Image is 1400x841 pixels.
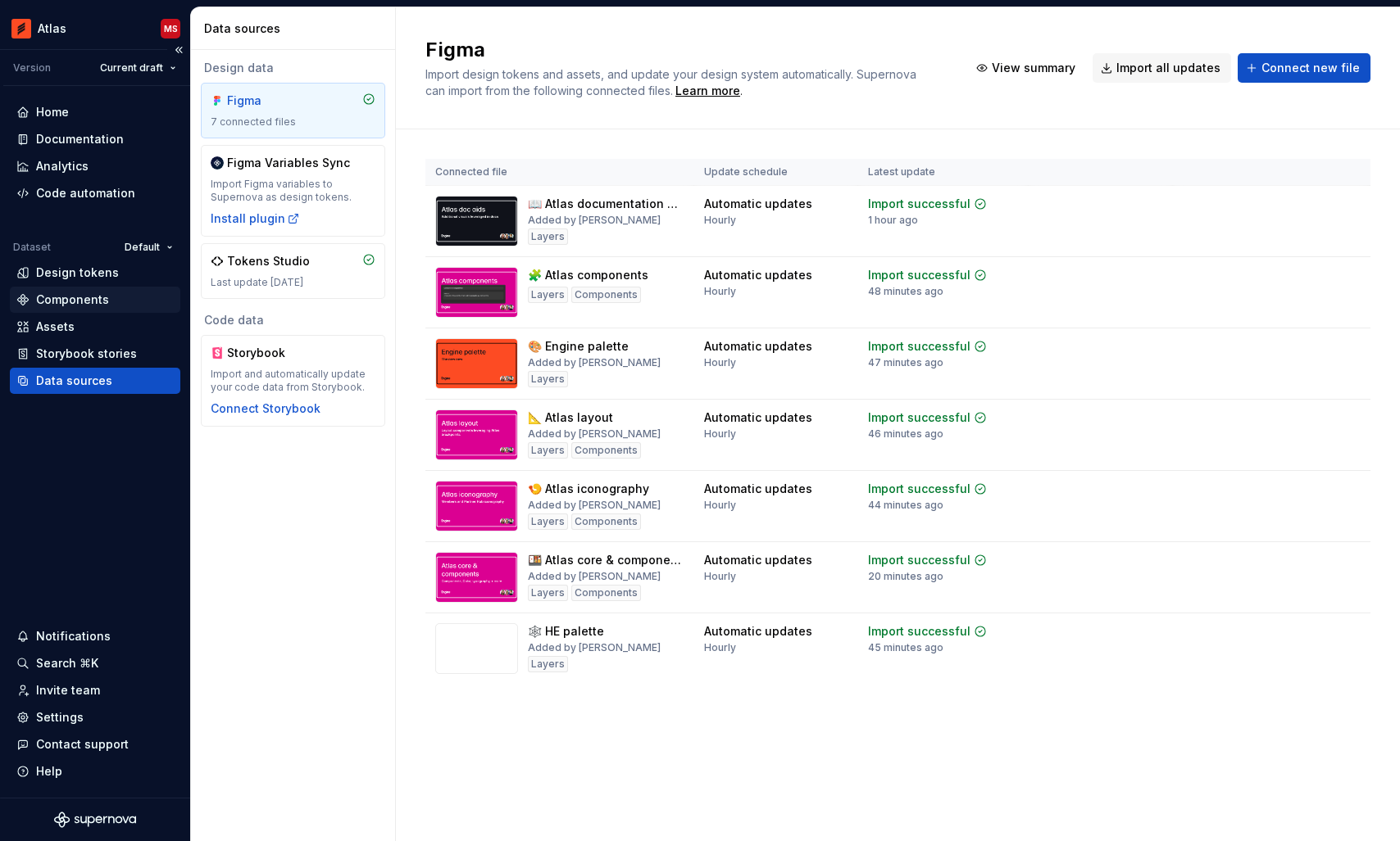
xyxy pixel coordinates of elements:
div: Version [13,61,51,75]
div: Home [36,104,69,120]
div: Last update [DATE] [211,276,375,289]
div: Import successful [868,623,970,640]
div: Import successful [868,552,970,568]
div: Layers [528,228,568,245]
div: Layers [528,287,568,303]
th: Connected file [425,159,694,186]
a: Assets [10,314,180,340]
div: Import successful [868,267,970,283]
div: Added by [PERSON_NAME] [528,214,661,227]
div: 📖 Atlas documentation aids [528,196,684,212]
a: Home [10,99,180,125]
div: Import successful [868,481,970,497]
div: Import Figma variables to Supernova as design tokens. [211,178,375,204]
button: Import all updates [1093,53,1231,83]
span: Connect new file [1261,60,1360,76]
div: 20 minutes ago [868,570,943,583]
div: Data sources [36,373,112,389]
div: Help [36,763,62,780]
div: MS [164,22,178,35]
div: Import successful [868,338,970,355]
div: 47 minutes ago [868,356,943,369]
div: Hourly [704,356,736,369]
div: 44 minutes ago [868,499,943,512]
a: Data sources [10,368,180,394]
a: Tokens StudioLast update [DATE] [201,243,385,299]
div: Added by [PERSON_NAME] [528,427,661,441]
button: Notifications [10,623,180,649]
th: Latest update [858,159,1029,186]
div: Dataset [13,241,51,254]
div: Layers [528,371,568,387]
div: 48 minutes ago [868,285,943,298]
button: Connect Storybook [211,400,320,417]
span: Import all updates [1116,60,1220,76]
div: Automatic updates [704,623,812,640]
div: Layers [528,513,568,530]
button: Current draft [93,57,184,79]
div: Layers [528,656,568,672]
div: Hourly [704,570,736,583]
div: 🍤 Atlas iconography [528,481,649,497]
a: Code automation [10,180,180,206]
div: Data sources [204,20,389,37]
div: Figma Variables Sync [227,155,350,171]
a: Figma Variables SyncImport Figma variables to Supernova as design tokens.Install plugin [201,145,385,237]
div: Components [571,442,641,459]
img: 102f71e4-5f95-4b3f-aebe-9cae3cf15d45.png [11,19,31,38]
div: Storybook stories [36,346,137,362]
div: Automatic updates [704,409,812,426]
div: Hourly [704,427,736,441]
span: Default [125,241,160,254]
div: Analytics [36,158,89,174]
div: Notifications [36,628,111,644]
div: Components [36,292,109,308]
button: Help [10,758,180,784]
a: StorybookImport and automatically update your code data from Storybook.Connect Storybook [201,335,385,427]
div: 🍱 Atlas core & components [528,552,684,568]
div: Automatic updates [704,196,812,212]
div: Import successful [868,409,970,426]
a: Invite team [10,677,180,703]
div: 🕸️ HE palette [528,623,604,640]
a: Learn more [675,83,740,99]
a: Storybook stories [10,341,180,367]
div: 46 minutes ago [868,427,943,441]
a: Design tokens [10,260,180,286]
div: Added by [PERSON_NAME] [528,570,661,583]
button: View summary [968,53,1086,83]
div: Figma [227,93,306,109]
div: Automatic updates [704,552,812,568]
a: Documentation [10,126,180,152]
div: Import and automatically update your code data from Storybook. [211,368,375,394]
div: Documentation [36,131,124,147]
div: Components [571,513,641,530]
button: Install plugin [211,210,300,227]
h2: Figma [425,37,948,63]
div: Added by [PERSON_NAME] [528,641,661,654]
div: Assets [36,319,75,335]
div: Components [571,287,641,303]
div: Tokens Studio [227,253,310,269]
div: Invite team [36,682,100,699]
div: Storybook [227,345,306,361]
svg: Supernova Logo [54,812,136,828]
div: Search ⌘K [36,655,98,671]
div: Automatic updates [704,267,812,283]
span: View summary [992,60,1075,76]
div: 📐 Atlas layout [528,409,613,426]
button: Search ⌘K [10,650,180,676]
a: Components [10,287,180,313]
div: Hourly [704,499,736,512]
button: Connect new file [1238,53,1370,83]
div: Layers [528,585,568,601]
div: Design data [201,60,385,76]
button: AtlasMS [3,11,187,46]
a: Figma7 connected files [201,83,385,138]
div: Code automation [36,185,135,201]
div: Import successful [868,196,970,212]
div: 1 hour ago [868,214,918,227]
